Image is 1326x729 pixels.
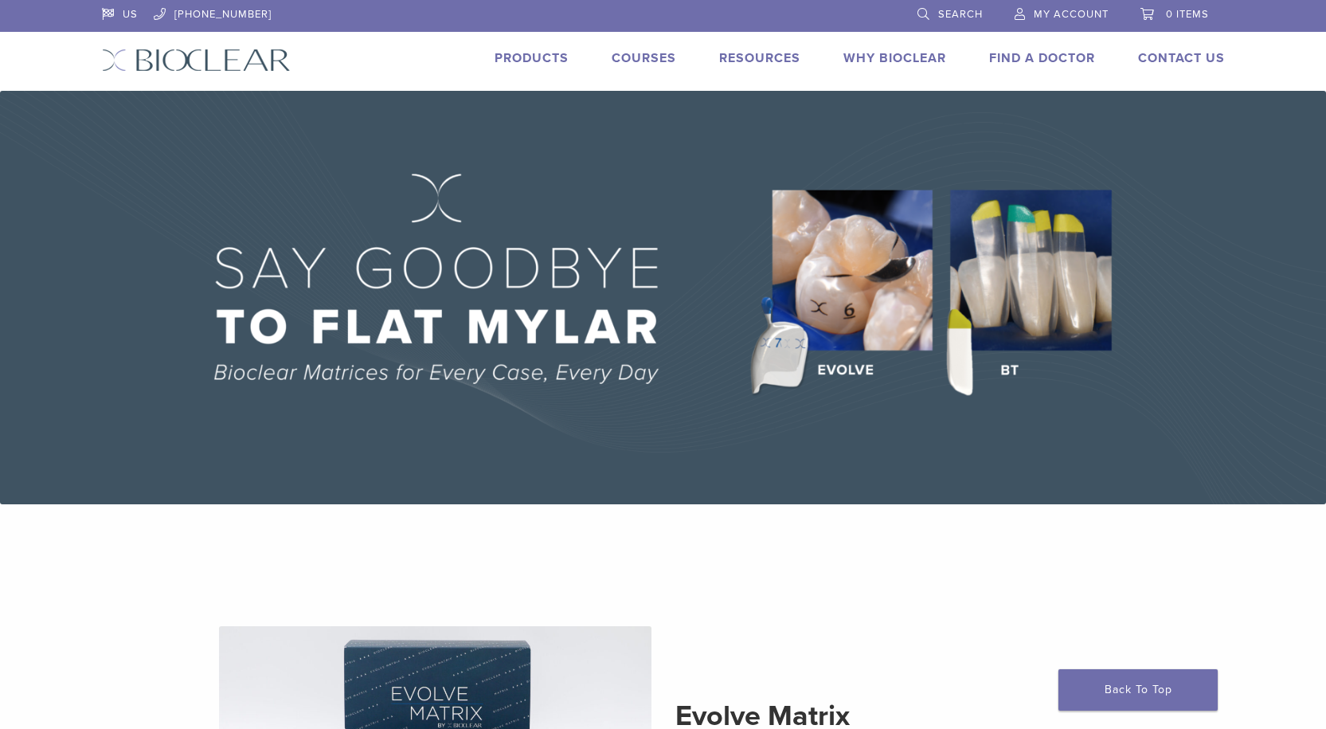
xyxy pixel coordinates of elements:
a: Back To Top [1058,669,1218,711]
img: Bioclear [102,49,291,72]
span: 0 items [1166,8,1209,21]
a: Resources [719,50,800,66]
span: My Account [1034,8,1109,21]
a: Find A Doctor [989,50,1095,66]
a: Contact Us [1138,50,1225,66]
a: Courses [612,50,676,66]
a: Products [495,50,569,66]
a: Why Bioclear [843,50,946,66]
span: Search [938,8,983,21]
